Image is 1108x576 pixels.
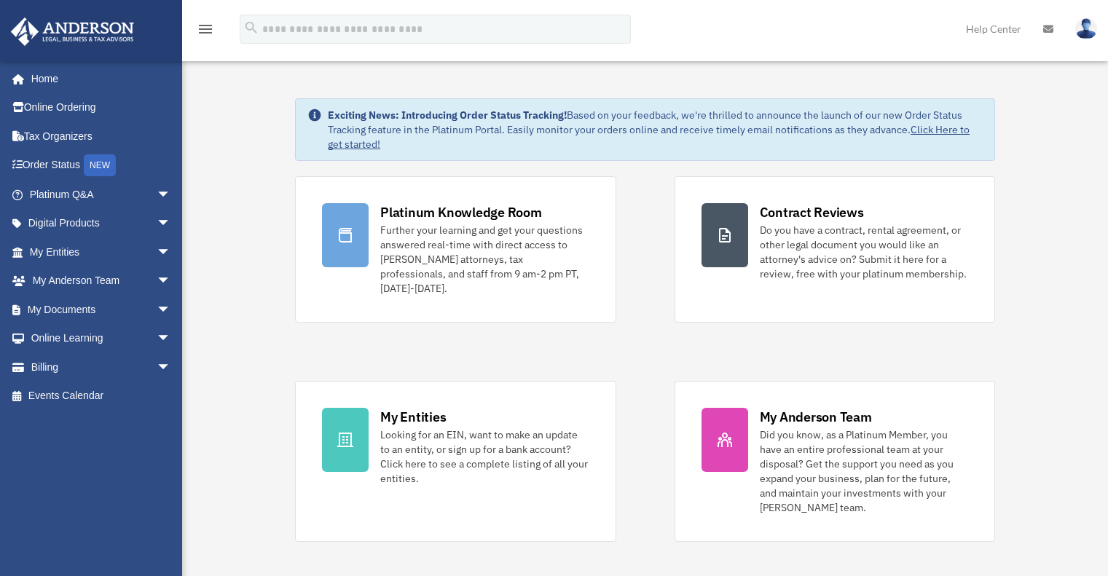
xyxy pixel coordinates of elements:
div: My Anderson Team [760,408,872,426]
span: arrow_drop_down [157,267,186,296]
strong: Exciting News: Introducing Order Status Tracking! [328,109,567,122]
span: arrow_drop_down [157,180,186,210]
i: search [243,20,259,36]
a: Tax Organizers [10,122,193,151]
span: arrow_drop_down [157,352,186,382]
span: arrow_drop_down [157,237,186,267]
a: Digital Productsarrow_drop_down [10,209,193,238]
span: arrow_drop_down [157,295,186,325]
div: Looking for an EIN, want to make an update to an entity, or sign up for a bank account? Click her... [380,427,589,486]
a: My Anderson Teamarrow_drop_down [10,267,193,296]
span: arrow_drop_down [157,209,186,239]
a: Online Ordering [10,93,193,122]
a: Order StatusNEW [10,151,193,181]
div: Further your learning and get your questions answered real-time with direct access to [PERSON_NAM... [380,223,589,296]
a: Click Here to get started! [328,123,970,151]
div: Based on your feedback, we're thrilled to announce the launch of our new Order Status Tracking fe... [328,108,983,151]
a: My Entities Looking for an EIN, want to make an update to an entity, or sign up for a bank accoun... [295,381,616,542]
a: Platinum Q&Aarrow_drop_down [10,180,193,209]
a: Home [10,64,186,93]
img: User Pic [1075,18,1097,39]
div: Contract Reviews [760,203,864,221]
div: Platinum Knowledge Room [380,203,542,221]
a: My Documentsarrow_drop_down [10,295,193,324]
a: Events Calendar [10,382,193,411]
a: My Entitiesarrow_drop_down [10,237,193,267]
a: Online Learningarrow_drop_down [10,324,193,353]
a: Billingarrow_drop_down [10,352,193,382]
a: menu [197,25,214,38]
a: Contract Reviews Do you have a contract, rental agreement, or other legal document you would like... [675,176,995,323]
i: menu [197,20,214,38]
img: Anderson Advisors Platinum Portal [7,17,138,46]
div: Do you have a contract, rental agreement, or other legal document you would like an attorney's ad... [760,223,968,281]
a: Platinum Knowledge Room Further your learning and get your questions answered real-time with dire... [295,176,616,323]
a: My Anderson Team Did you know, as a Platinum Member, you have an entire professional team at your... [675,381,995,542]
div: Did you know, as a Platinum Member, you have an entire professional team at your disposal? Get th... [760,427,968,515]
div: NEW [84,154,116,176]
div: My Entities [380,408,446,426]
span: arrow_drop_down [157,324,186,354]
